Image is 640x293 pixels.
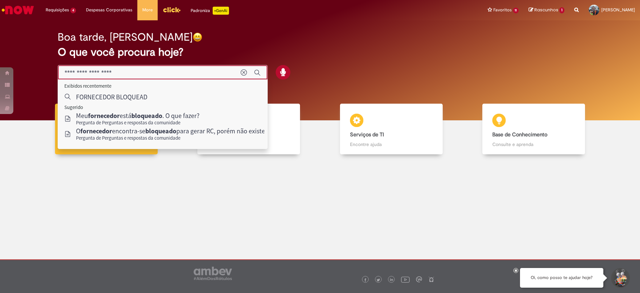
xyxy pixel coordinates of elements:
[193,32,202,42] img: happy-face.png
[46,7,69,13] span: Requisições
[377,278,380,282] img: logo_footer_twitter.png
[58,46,583,58] h2: O que você procura hoje?
[163,5,181,15] img: click_logo_yellow_360x200.png
[492,141,575,148] p: Consulte e aprenda
[463,104,605,155] a: Base de Conhecimento Consulte e aprenda
[493,7,512,13] span: Favoritos
[213,7,229,15] p: +GenAi
[191,7,229,15] div: Padroniza
[534,7,558,13] span: Rascunhos
[610,268,630,288] button: Iniciar Conversa de Suporte
[86,7,132,13] span: Despesas Corporativas
[70,8,76,13] span: 4
[142,7,153,13] span: More
[364,278,367,282] img: logo_footer_facebook.png
[350,141,433,148] p: Encontre ajuda
[520,268,603,288] div: Oi, como posso te ajudar hoje?
[559,7,564,13] span: 1
[350,131,384,138] b: Serviços de TI
[35,104,178,155] a: Tirar dúvidas Tirar dúvidas com Lupi Assist e Gen Ai
[529,7,564,13] a: Rascunhos
[390,278,393,282] img: logo_footer_linkedin.png
[428,276,434,282] img: logo_footer_naosei.png
[401,275,410,284] img: logo_footer_youtube.png
[194,267,232,280] img: logo_footer_ambev_rotulo_gray.png
[601,7,635,13] span: [PERSON_NAME]
[513,8,519,13] span: 11
[1,3,35,17] img: ServiceNow
[58,31,193,43] h2: Boa tarde, [PERSON_NAME]
[416,276,422,282] img: logo_footer_workplace.png
[320,104,463,155] a: Serviços de TI Encontre ajuda
[492,131,547,138] b: Base de Conhecimento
